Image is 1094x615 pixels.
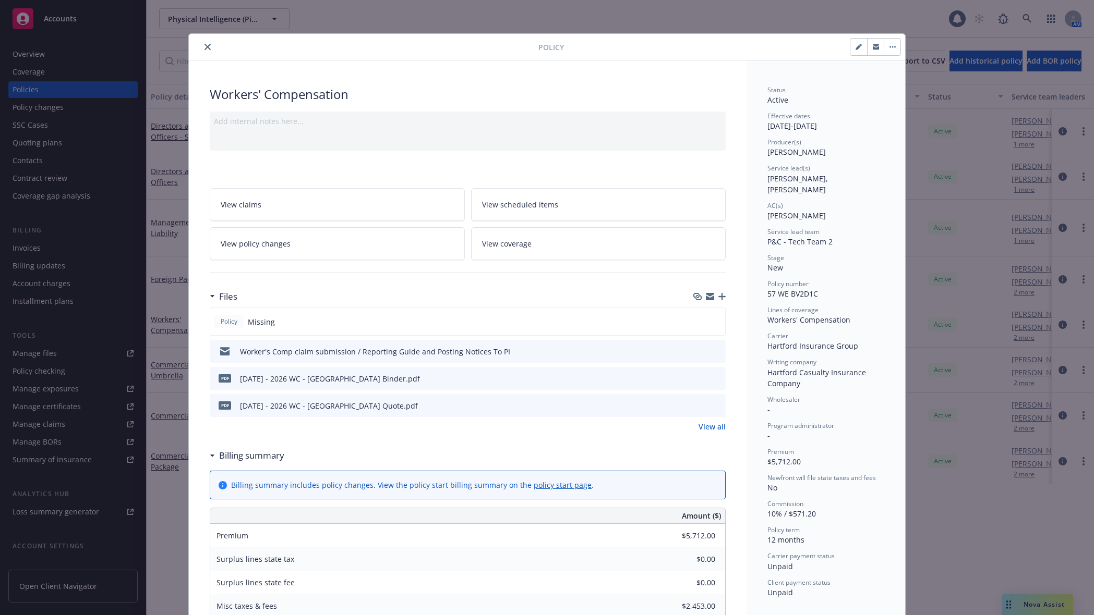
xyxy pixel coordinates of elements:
div: Files [210,290,237,303]
span: Service lead team [767,227,820,236]
input: 0.00 [654,598,722,614]
div: Billing summary includes policy changes. View the policy start billing summary on the . [231,479,594,490]
span: $5,712.00 [767,457,801,466]
span: No [767,483,777,493]
span: Surplus lines state tax [217,554,294,564]
a: View claims [210,188,465,221]
input: 0.00 [654,575,722,591]
input: 0.00 [654,551,722,567]
a: View coverage [471,227,726,260]
a: policy start page [534,480,592,490]
span: View scheduled items [482,199,558,210]
span: Policy [219,317,239,326]
h3: Files [219,290,237,303]
span: Premium [217,531,248,540]
span: - [767,404,770,414]
div: Billing summary [210,449,284,462]
a: View all [699,421,726,432]
span: Amount ($) [682,510,721,521]
span: 12 months [767,535,804,545]
span: View policy changes [221,238,291,249]
span: Writing company [767,358,816,366]
a: View policy changes [210,227,465,260]
span: Unpaid [767,587,793,597]
input: 0.00 [654,528,722,544]
span: - [767,431,770,440]
span: Policy number [767,279,809,288]
span: View claims [221,199,261,210]
span: AC(s) [767,201,783,210]
span: Service lead(s) [767,164,810,173]
span: Policy [538,42,564,53]
span: Carrier [767,331,788,340]
button: preview file [712,400,722,411]
span: Surplus lines state fee [217,577,295,587]
span: Newfront will file state taxes and fees [767,473,876,482]
span: Policy term [767,525,800,534]
span: Effective dates [767,112,810,120]
span: Hartford Casualty Insurance Company [767,367,868,388]
div: Workers' Compensation [767,314,884,325]
span: Commission [767,499,803,508]
div: [DATE] - 2026 WC - [GEOGRAPHIC_DATA] Binder.pdf [240,373,420,384]
div: [DATE] - 2026 WC - [GEOGRAPHIC_DATA] Quote.pdf [240,400,418,411]
span: [PERSON_NAME] [767,211,826,220]
button: preview file [712,346,722,357]
button: download file [695,346,704,357]
span: Active [767,95,788,105]
span: Misc taxes & fees [217,601,277,611]
button: download file [695,400,704,411]
button: preview file [712,373,722,384]
span: Hartford Insurance Group [767,341,858,351]
span: Client payment status [767,578,831,587]
h3: Billing summary [219,449,284,462]
span: Status [767,85,786,94]
div: Worker's Comp claim submission / Reporting Guide and Posting Notices To PI [240,346,510,357]
span: Stage [767,253,784,262]
span: 57 WE BV2D1C [767,289,818,299]
span: New [767,263,783,273]
span: Wholesaler [767,395,800,404]
span: Unpaid [767,561,793,571]
div: [DATE] - [DATE] [767,112,884,131]
span: [PERSON_NAME], [PERSON_NAME] [767,174,830,194]
span: Carrier payment status [767,551,835,560]
span: Missing [248,316,275,327]
span: Lines of coverage [767,305,819,314]
span: pdf [219,401,231,409]
span: 10% / $571.20 [767,509,816,519]
span: pdf [219,374,231,382]
span: P&C - Tech Team 2 [767,237,833,247]
span: [PERSON_NAME] [767,147,826,157]
div: Workers' Compensation [210,85,726,103]
div: Add internal notes here... [214,116,722,127]
span: Premium [767,447,794,456]
button: download file [695,373,704,384]
span: Producer(s) [767,138,801,146]
span: View coverage [482,238,532,249]
button: close [201,41,214,53]
a: View scheduled items [471,188,726,221]
span: Program administrator [767,421,834,430]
